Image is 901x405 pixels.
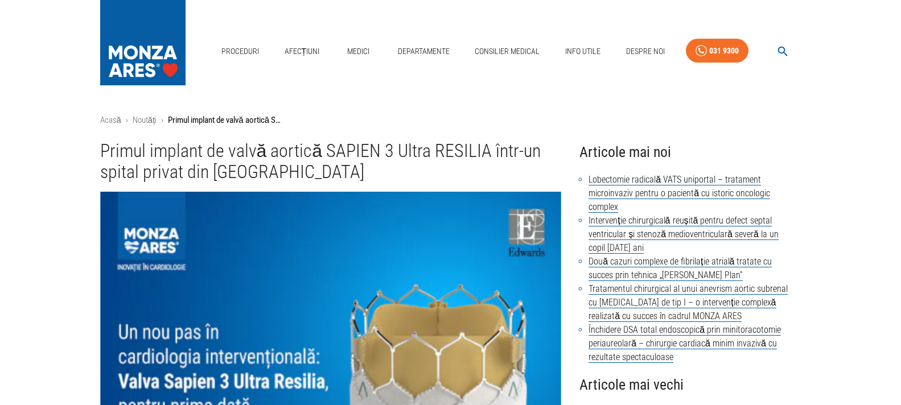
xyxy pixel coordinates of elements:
a: Info Utile [561,40,605,63]
a: Proceduri [217,40,264,63]
h1: Primul implant de valvă aortică SAPIEN 3 Ultra RESILIA într-un spital privat din [GEOGRAPHIC_DATA] [100,140,562,183]
a: Despre Noi [622,40,669,63]
p: Primul implant de valvă aortică SAPIEN 3 Ultra RESILIA într-un spital privat din [GEOGRAPHIC_DATA] [168,114,282,127]
a: Consilier Medical [470,40,544,63]
h4: Articole mai noi [579,140,801,164]
a: Afecțiuni [280,40,324,63]
li: › [126,114,128,127]
a: Acasă [100,115,121,125]
a: Intervenție chirurgicală reușită pentru defect septal ventricular și stenoză medioventriculară se... [589,215,779,254]
a: Noutăți [133,115,157,125]
a: Tratamentul chirurgical al unui anevrism aortic subrenal cu [MEDICAL_DATA] de tip I – o intervenț... [589,283,788,322]
li: › [161,114,163,127]
a: 031 9300 [686,39,748,63]
nav: breadcrumb [100,114,801,127]
div: 031 9300 [709,44,739,58]
h4: Articole mai vechi [579,373,801,396]
a: Lobectomie radicală VATS uniportal – tratament microinvaziv pentru o pacientă cu istoric oncologi... [589,174,770,213]
a: Două cazuri complexe de fibrilație atrială tratate cu succes prin tehnica „[PERSON_NAME] Plan” [589,256,772,281]
a: Departamente [393,40,454,63]
a: Medici [340,40,377,63]
a: Închidere DSA total endoscopică prin minitoracotomie periaureolară – chirurgie cardiacă minim inv... [589,324,781,363]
